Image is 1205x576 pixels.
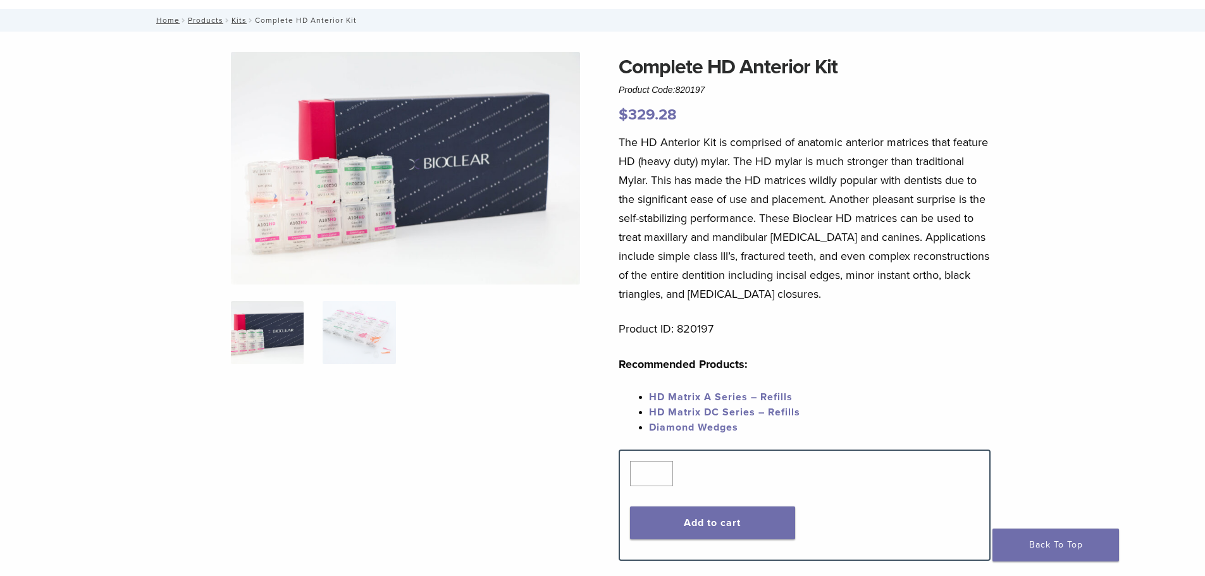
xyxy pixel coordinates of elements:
[147,9,1058,32] nav: Complete HD Anterior Kit
[180,17,188,23] span: /
[619,319,991,338] p: Product ID: 820197
[649,406,800,419] a: HD Matrix DC Series – Refills
[323,301,395,364] img: Complete HD Anterior Kit - Image 2
[247,17,255,23] span: /
[619,133,991,303] p: The HD Anterior Kit is comprised of anatomic anterior matrices that feature HD (heavy duty) mylar...
[992,529,1119,561] a: Back To Top
[188,16,223,25] a: Products
[619,85,705,95] span: Product Code:
[649,391,793,403] a: HD Matrix A Series – Refills
[232,16,247,25] a: Kits
[223,17,232,23] span: /
[619,106,628,124] span: $
[619,357,748,371] strong: Recommended Products:
[231,52,580,285] img: IMG_8088 (1)
[231,301,304,364] img: IMG_8088-1-324x324.jpg
[619,106,677,124] bdi: 329.28
[619,52,991,82] h1: Complete HD Anterior Kit
[630,506,795,539] button: Add to cart
[152,16,180,25] a: Home
[649,421,738,434] a: Diamond Wedges
[676,85,705,95] span: 820197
